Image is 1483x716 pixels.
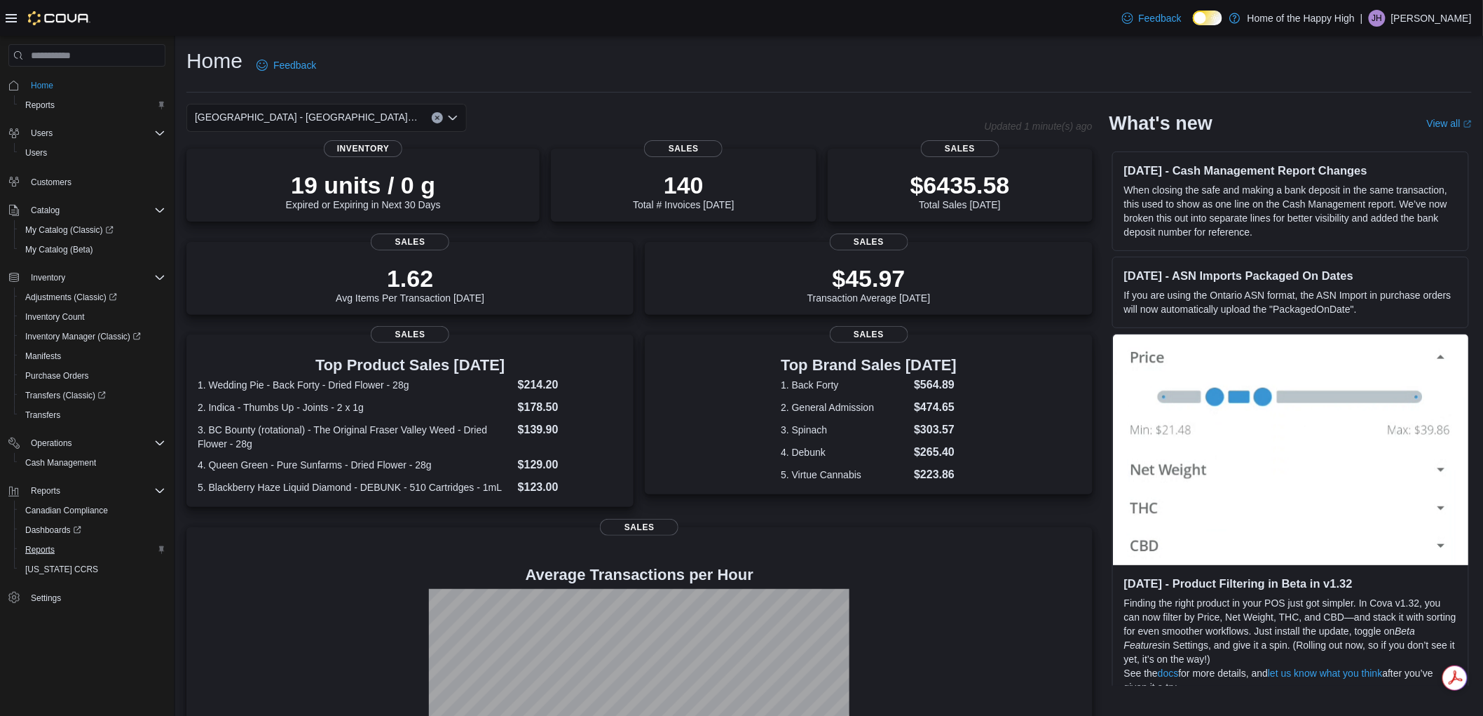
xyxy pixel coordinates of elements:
h3: [DATE] - Cash Management Report Changes [1124,163,1457,177]
span: Users [25,147,47,158]
button: Reports [25,482,66,499]
span: Sales [830,326,908,343]
dd: $223.86 [914,466,957,483]
a: Reports [20,541,60,558]
span: Customers [31,177,71,188]
h3: Top Brand Sales [DATE] [781,357,957,374]
a: Customers [25,174,77,191]
span: Dashboards [25,525,81,536]
span: Reports [20,541,165,558]
button: Catalog [25,202,65,219]
a: Inventory Manager (Classic) [14,327,171,346]
span: Reports [25,544,55,555]
h3: Top Product Sales [DATE] [198,357,622,374]
span: [US_STATE] CCRS [25,564,98,575]
span: Sales [371,234,449,250]
button: Reports [14,95,171,115]
span: Sales [371,326,449,343]
dd: $139.90 [518,421,623,438]
span: Transfers [20,407,165,424]
span: Customers [25,173,165,190]
p: $6435.58 [910,171,1010,199]
button: Operations [25,435,78,452]
dt: 2. General Admission [781,400,908,414]
span: Dark Mode [1193,25,1194,26]
p: Finding the right product in your POS just got simpler. In Cova v1.32, you can now filter by Pric... [1124,596,1457,666]
span: Cash Management [25,457,96,468]
button: Catalog [3,201,171,220]
a: Transfers [20,407,66,424]
span: Feedback [273,58,316,72]
dt: 5. Blackberry Haze Liquid Diamond - DEBUNK - 510 Cartridges - 1mL [198,480,512,494]
dd: $123.00 [518,479,623,496]
span: Reports [31,485,60,497]
button: Canadian Compliance [14,501,171,520]
a: View allExternal link [1427,118,1472,129]
p: See the for more details, and after you’ve given it a try. [1124,666,1457,694]
div: Total Sales [DATE] [910,171,1010,210]
nav: Complex example [8,69,165,644]
button: Operations [3,433,171,453]
a: [US_STATE] CCRS [20,561,104,578]
p: If you are using the Ontario ASN format, the ASN Import in purchase orders will now automatically... [1124,288,1457,316]
button: Users [14,143,171,163]
span: My Catalog (Classic) [20,222,165,238]
span: Users [20,144,165,161]
button: Home [3,75,171,95]
span: Adjustments (Classic) [25,292,117,303]
span: My Catalog (Beta) [20,241,165,258]
a: Cash Management [20,454,102,471]
button: Inventory [25,269,71,286]
button: Manifests [14,346,171,366]
span: Transfers (Classic) [20,387,165,404]
div: Avg Items Per Transaction [DATE] [336,264,484,304]
dt: 3. Spinach [781,423,908,437]
span: Purchase Orders [25,370,89,381]
a: Transfers (Classic) [20,387,111,404]
span: Sales [644,140,723,157]
a: let us know what you think [1268,668,1382,679]
button: Purchase Orders [14,366,171,386]
button: [US_STATE] CCRS [14,560,171,579]
a: Users [20,144,53,161]
dd: $303.57 [914,421,957,438]
span: Washington CCRS [20,561,165,578]
a: Feedback [1116,4,1187,32]
a: Dashboards [20,522,87,539]
button: Cash Management [14,453,171,473]
span: Transfers [25,410,60,421]
a: My Catalog (Classic) [20,222,119,238]
span: Operations [25,435,165,452]
div: Jocelyne Hall [1369,10,1386,27]
span: Home [25,76,165,94]
dd: $178.50 [518,399,623,416]
span: Inventory Count [25,311,85,323]
p: [PERSON_NAME] [1391,10,1472,27]
dt: 5. Virtue Cannabis [781,468,908,482]
span: Reports [20,97,165,114]
h4: Average Transactions per Hour [198,567,1081,583]
span: Catalog [31,205,60,216]
span: JH [1372,10,1383,27]
span: Inventory [31,272,65,283]
a: Adjustments (Classic) [20,289,123,306]
p: When closing the safe and making a bank deposit in the same transaction, this used to show as one... [1124,183,1457,239]
dd: $129.00 [518,457,623,473]
span: Cash Management [20,454,165,471]
div: Expired or Expiring in Next 30 Days [286,171,441,210]
p: Updated 1 minute(s) ago [985,121,1093,132]
a: My Catalog (Beta) [20,241,99,258]
dt: 4. Debunk [781,445,908,459]
span: Settings [25,589,165,607]
dd: $214.20 [518,377,623,393]
span: Catalog [25,202,165,219]
dt: 3. BC Bounty (rotational) - The Original Fraser Valley Weed - Dried Flower - 28g [198,423,512,451]
dt: 4. Queen Green - Pure Sunfarms - Dried Flower - 28g [198,458,512,472]
span: Inventory [25,269,165,286]
a: Settings [25,590,67,607]
button: Settings [3,588,171,608]
a: Feedback [251,51,322,79]
button: Clear input [432,112,443,123]
span: Operations [31,438,72,449]
button: Users [3,123,171,143]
